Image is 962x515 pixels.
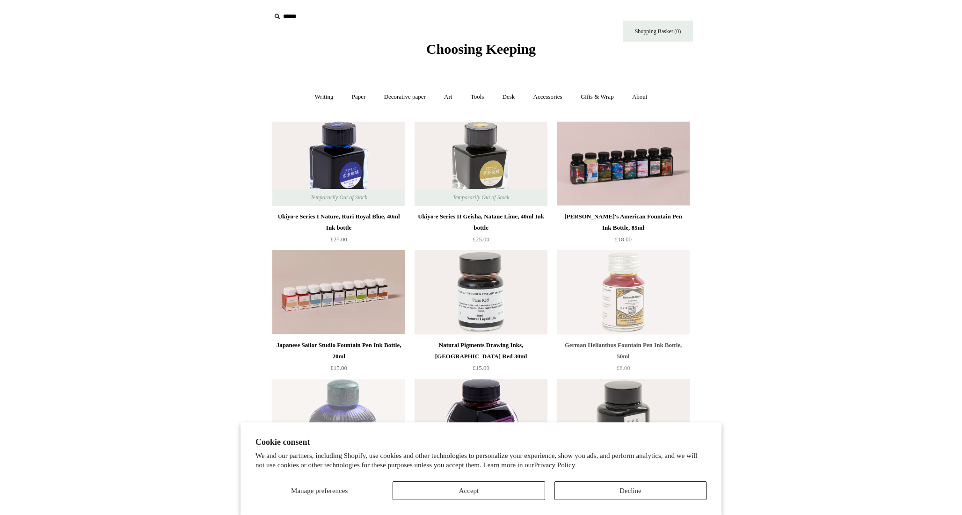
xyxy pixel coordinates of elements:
a: Choosing Keeping [426,49,536,55]
a: Natural Pigments Drawing Inks, [GEOGRAPHIC_DATA] Red 30ml £15.00 [415,340,547,378]
a: German Helianthus Fountain Pen Ink Bottle, 50ml German Helianthus Fountain Pen Ink Bottle, 50ml [557,250,690,334]
a: Desk [494,85,524,109]
a: Japanese Sailor Studio Fountain Pen Ink Bottle, 20ml £15.00 [272,340,405,378]
img: Premium Platinum Classic Lavender Black Iron-Gall Fountain Pen Ink Bottle, 60ml [415,379,547,463]
span: Choosing Keeping [426,41,536,57]
div: Ukiyo-e Series II Geisha, Natane Lime, 40ml Ink bottle [417,211,545,233]
div: German Helianthus Fountain Pen Ink Bottle, 50ml [559,340,687,362]
span: £25.00 [330,236,347,243]
h2: Cookie consent [255,437,707,447]
span: Manage preferences [291,487,348,494]
span: Temporarily Out of Stock [443,189,518,206]
span: £25.00 [473,236,489,243]
a: Decorative paper [376,85,434,109]
a: Gifts & Wrap [572,85,622,109]
a: Premium British Royal Blue Fountain Pen Ink Bottle, 80ml Premium British Royal Blue Fountain Pen ... [272,379,405,463]
a: Natural Pigments Drawing Inks, Paris Red 30ml Natural Pigments Drawing Inks, Paris Red 30ml [415,250,547,334]
a: German Helianthus Fountain Pen Ink Bottle, 50ml £8.00 [557,340,690,378]
div: [PERSON_NAME]'s American Fountain Pen Ink Bottle, 85ml [559,211,687,233]
a: Tools [462,85,493,109]
img: Natural Pigments Drawing Inks, Paris Red 30ml [415,250,547,334]
a: About [624,85,656,109]
span: £15.00 [330,364,347,371]
a: [PERSON_NAME]'s American Fountain Pen Ink Bottle, 85ml £18.00 [557,211,690,249]
a: Writing [306,85,342,109]
img: Kyo-no-oto 10 Brown Fountain Pen Ink Bottle 10 Brown, 40ml [557,379,690,463]
span: £15.00 [473,364,489,371]
img: Ukiyo-e Series II Geisha, Natane Lime, 40ml Ink bottle [415,122,547,206]
p: We and our partners, including Shopify, use cookies and other technologies to personalize your ex... [255,451,707,470]
img: German Helianthus Fountain Pen Ink Bottle, 50ml [557,250,690,334]
a: Privacy Policy [534,461,575,469]
img: Japanese Sailor Studio Fountain Pen Ink Bottle, 20ml [272,250,405,334]
div: Natural Pigments Drawing Inks, [GEOGRAPHIC_DATA] Red 30ml [417,340,545,362]
div: Japanese Sailor Studio Fountain Pen Ink Bottle, 20ml [275,340,403,362]
a: Paper [343,85,374,109]
img: Noodler's American Fountain Pen Ink Bottle, 85ml [557,122,690,206]
a: Shopping Basket (0) [623,21,693,42]
img: Premium British Royal Blue Fountain Pen Ink Bottle, 80ml [272,379,405,463]
a: Japanese Sailor Studio Fountain Pen Ink Bottle, 20ml Japanese Sailor Studio Fountain Pen Ink Bott... [272,250,405,334]
a: Ukiyo-e Series II Geisha, Natane Lime, 40ml Ink bottle £25.00 [415,211,547,249]
a: Accessories [525,85,571,109]
a: Premium Platinum Classic Lavender Black Iron-Gall Fountain Pen Ink Bottle, 60ml Premium Platinum ... [415,379,547,463]
div: Ukiyo-e Series I Nature, Ruri Royal Blue, 40ml Ink bottle [275,211,403,233]
a: Kyo-no-oto 10 Brown Fountain Pen Ink Bottle 10 Brown, 40ml Kyo-no-oto 10 Brown Fountain Pen Ink B... [557,379,690,463]
a: Ukiyo-e Series I Nature, Ruri Royal Blue, 40ml Ink bottle £25.00 [272,211,405,249]
a: Art [436,85,460,109]
span: Temporarily Out of Stock [301,189,376,206]
span: £8.00 [616,364,630,371]
a: Noodler's American Fountain Pen Ink Bottle, 85ml Noodler's American Fountain Pen Ink Bottle, 85ml [557,122,690,206]
button: Decline [554,481,707,500]
span: £18.00 [615,236,632,243]
img: Ukiyo-e Series I Nature, Ruri Royal Blue, 40ml Ink bottle [272,122,405,206]
a: Ukiyo-e Series I Nature, Ruri Royal Blue, 40ml Ink bottle Ukiyo-e Series I Nature, Ruri Royal Blu... [272,122,405,206]
button: Accept [393,481,545,500]
button: Manage preferences [255,481,383,500]
a: Ukiyo-e Series II Geisha, Natane Lime, 40ml Ink bottle Ukiyo-e Series II Geisha, Natane Lime, 40m... [415,122,547,206]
